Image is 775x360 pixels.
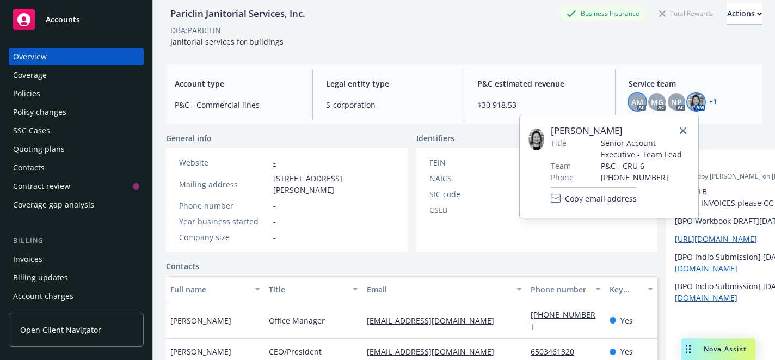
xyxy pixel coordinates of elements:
div: Billing updates [13,269,68,286]
span: [PHONE_NUMBER] [601,172,690,183]
button: Email [362,276,526,302]
span: CEO/President [269,346,322,357]
div: Phone number [531,284,588,295]
a: Policy changes [9,103,144,121]
a: - [273,157,276,168]
span: NP [671,96,682,108]
span: Senior Account Executive - Team Lead [601,137,690,160]
div: NAICS [429,173,519,184]
span: P&C - CRU 6 [601,160,690,172]
div: Overview [13,48,47,65]
a: Policies [9,85,144,102]
div: Quoting plans [13,141,65,158]
a: Contacts [166,260,199,272]
div: Invoices [13,251,42,268]
span: Service team [629,78,753,89]
div: Policy changes [13,103,66,121]
div: Policies [13,85,40,102]
img: employee photo [528,129,544,150]
span: Account type [175,78,299,89]
div: SIC code [429,188,519,200]
div: Year business started [179,216,269,227]
button: Full name [166,276,265,302]
span: Yes [620,315,633,326]
a: Contract review [9,178,144,195]
a: [PHONE_NUMBER] [531,309,595,331]
a: SSC Cases [9,122,144,139]
div: Email [367,284,510,295]
span: Accounts [46,15,80,24]
button: Copy email address [551,187,637,209]
a: close [676,124,690,137]
div: Pariclin Janitorial Services, Inc. [166,7,310,21]
a: Overview [9,48,144,65]
span: - [273,231,276,243]
span: - [273,200,276,211]
span: Team [551,160,571,172]
div: Phone number [179,200,269,211]
img: photo [687,93,705,111]
a: Coverage [9,66,144,84]
a: Billing updates [9,269,144,286]
span: P&C - Commercial lines [175,99,299,111]
a: [URL][DOMAIN_NAME] [675,234,757,244]
span: General info [166,132,212,144]
a: Invoices [9,251,144,268]
div: CSLB [429,204,519,216]
span: $30,918.53 [477,99,602,111]
span: Janitorial services for buildings [170,36,284,47]
button: Nova Assist [681,338,755,360]
span: Legal entity type [326,78,451,89]
a: Accounts [9,4,144,35]
span: [STREET_ADDRESS][PERSON_NAME] [273,173,395,196]
span: - [273,216,276,227]
a: [EMAIL_ADDRESS][DOMAIN_NAME] [367,346,503,357]
span: Office Manager [269,315,325,326]
a: 6503461320 [531,346,583,357]
div: Drag to move [681,338,695,360]
span: P&C estimated revenue [477,78,602,89]
span: Open Client Navigator [20,324,101,335]
div: Key contact [610,284,641,295]
div: Title [269,284,347,295]
div: Coverage gap analysis [13,196,94,213]
div: Website [179,157,269,168]
button: Key contact [605,276,657,302]
div: Contract review [13,178,70,195]
span: AM [631,96,643,108]
span: [PERSON_NAME] [170,315,231,326]
a: Coverage gap analysis [9,196,144,213]
div: Full name [170,284,248,295]
div: Total Rewards [654,7,718,20]
div: Company size [179,231,269,243]
a: Account charges [9,288,144,305]
a: [EMAIL_ADDRESS][DOMAIN_NAME] [367,315,503,326]
div: FEIN [429,157,519,168]
span: S-corporation [326,99,451,111]
div: SSC Cases [13,122,50,139]
button: Actions [727,3,762,25]
span: Title [551,137,567,149]
button: Title [265,276,363,302]
span: [PERSON_NAME] [170,346,231,357]
div: Mailing address [179,179,269,190]
span: Copy email address [565,193,637,204]
a: Quoting plans [9,141,144,158]
span: [PERSON_NAME] [551,124,690,137]
span: Nova Assist [704,344,747,353]
button: Phone number [526,276,605,302]
span: MG [651,96,663,108]
div: DBA: PARICLIN [170,25,221,36]
div: Coverage [13,66,47,84]
a: +1 [709,99,717,105]
span: Yes [620,346,633,357]
span: Identifiers [416,132,454,144]
div: Account charges [13,288,73,305]
div: Contacts [13,159,45,176]
span: Phone [551,172,574,183]
div: Business Insurance [561,7,645,20]
a: Contacts [9,159,144,176]
div: Billing [9,235,144,246]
